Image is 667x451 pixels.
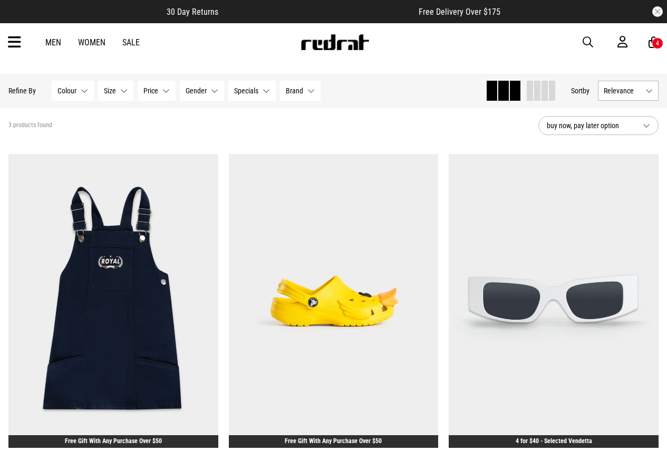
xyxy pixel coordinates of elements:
[138,81,176,101] button: Price
[583,87,589,95] span: by
[449,154,659,448] img: Vendetta Solaire Sunglasses in White
[656,40,659,47] div: 4
[285,437,382,445] a: Free Gift With Any Purchase Over $50
[45,37,61,47] a: Men
[52,81,94,101] button: Colour
[286,87,303,95] span: Brand
[167,7,218,17] span: 30 Day Returns
[180,81,224,101] button: Gender
[516,437,592,445] a: 4 for $40 - Selected Vendetta
[604,87,641,95] span: Relevance
[186,87,207,95] span: Gender
[300,34,370,50] img: Redrat logo
[122,37,140,47] a: Sale
[57,87,76,95] span: Colour
[234,87,258,95] span: Specials
[98,81,133,101] button: Size
[104,87,116,95] span: Size
[78,37,105,47] a: Women
[571,84,589,97] button: Sortby
[598,81,659,101] button: Relevance
[547,119,634,132] span: buy now, pay later option
[649,37,659,48] a: 4
[65,437,162,445] a: Free Gift With Any Purchase Over $50
[280,81,321,101] button: Brand
[229,154,439,448] img: Crocs Classic Iam Rubber Ducky Clog - Kids in Yellow
[239,6,398,17] iframe: Customer reviews powered by Trustpilot
[143,87,158,95] span: Price
[8,87,36,95] p: Refine By
[228,81,276,101] button: Specials
[8,154,218,448] img: Royàl Kids Club Overall in Blue
[419,7,500,17] span: Free Delivery Over $175
[538,116,659,135] button: buy now, pay later option
[8,4,40,36] button: Open LiveChat chat widget
[8,121,52,130] span: 3 products found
